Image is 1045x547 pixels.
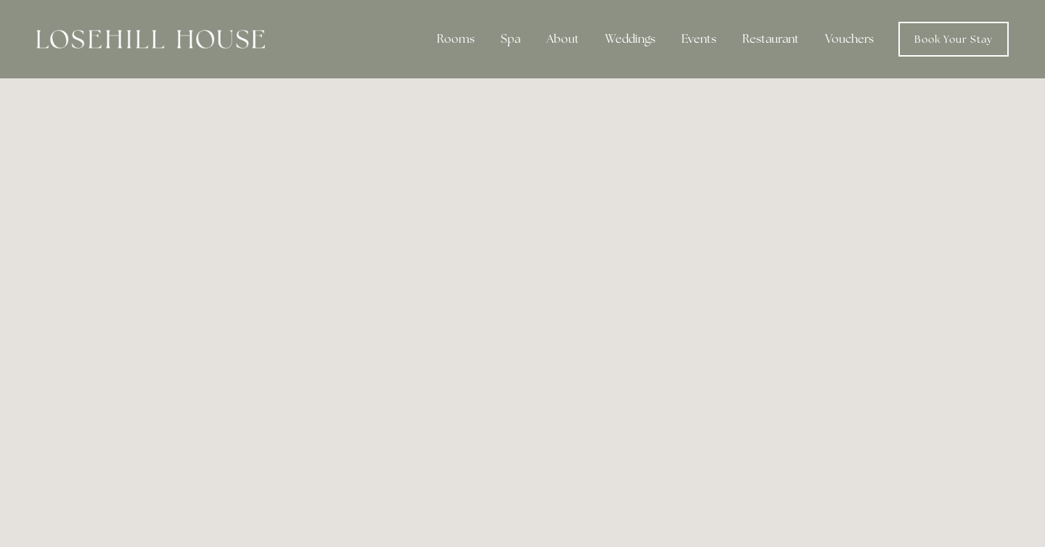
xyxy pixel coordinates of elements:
[489,25,532,54] div: Spa
[594,25,667,54] div: Weddings
[36,30,265,49] img: Losehill House
[535,25,591,54] div: About
[425,25,486,54] div: Rooms
[670,25,728,54] div: Events
[731,25,811,54] div: Restaurant
[814,25,885,54] a: Vouchers
[898,22,1009,57] a: Book Your Stay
